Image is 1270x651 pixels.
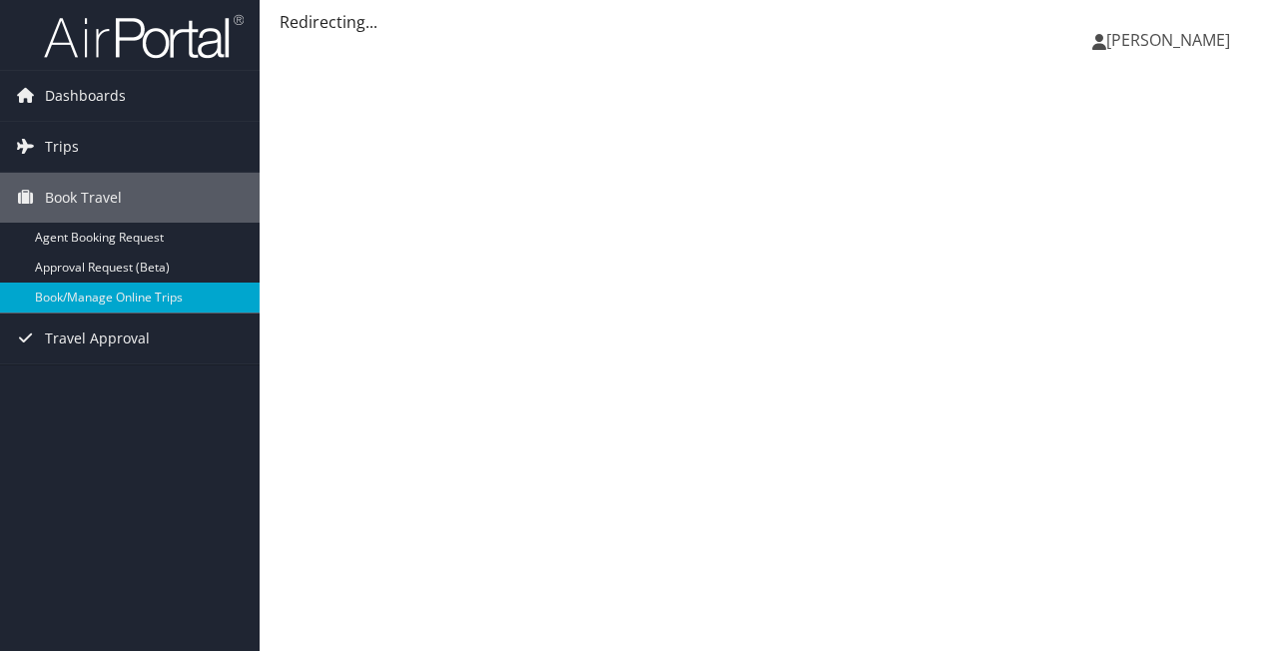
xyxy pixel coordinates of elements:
span: Book Travel [45,173,122,223]
div: Redirecting... [280,10,1250,34]
a: [PERSON_NAME] [1092,10,1250,70]
span: [PERSON_NAME] [1106,29,1230,51]
span: Dashboards [45,71,126,121]
span: Travel Approval [45,314,150,363]
span: Trips [45,122,79,172]
img: airportal-logo.png [44,13,244,60]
